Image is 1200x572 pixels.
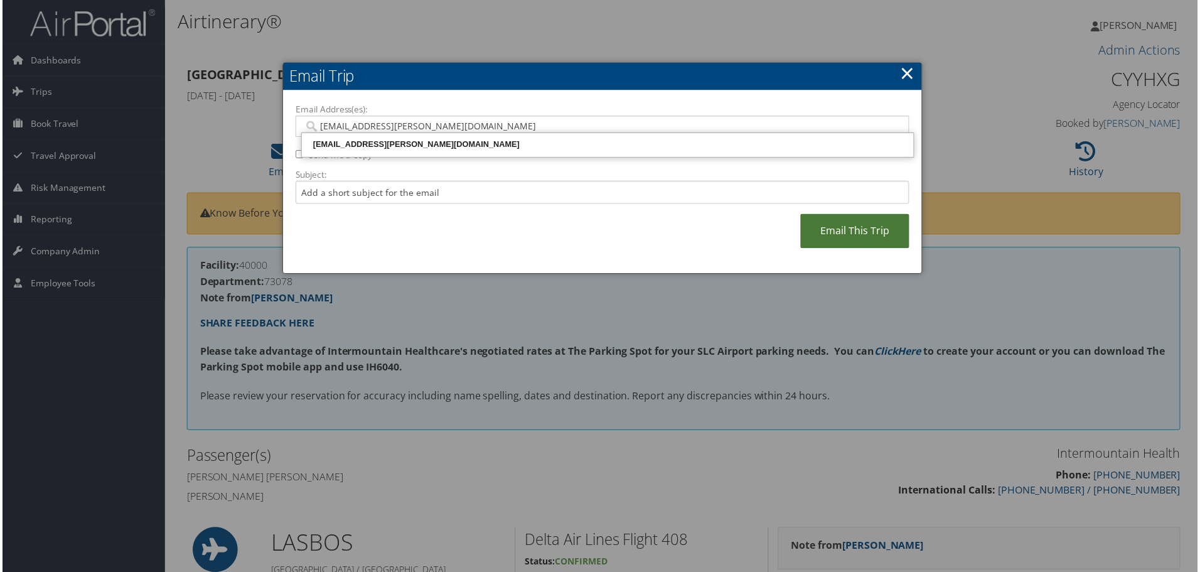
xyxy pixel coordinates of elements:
label: Subject: [294,169,911,181]
a: Email This Trip [801,215,911,249]
label: Email Address(es): [294,104,911,116]
a: × [902,61,916,86]
input: Add a short subject for the email [294,181,911,205]
h2: Email Trip [282,63,923,90]
div: [EMAIL_ADDRESS][PERSON_NAME][DOMAIN_NAME] [303,139,913,151]
input: Email address (Separate multiple email addresses with commas) [303,121,902,133]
